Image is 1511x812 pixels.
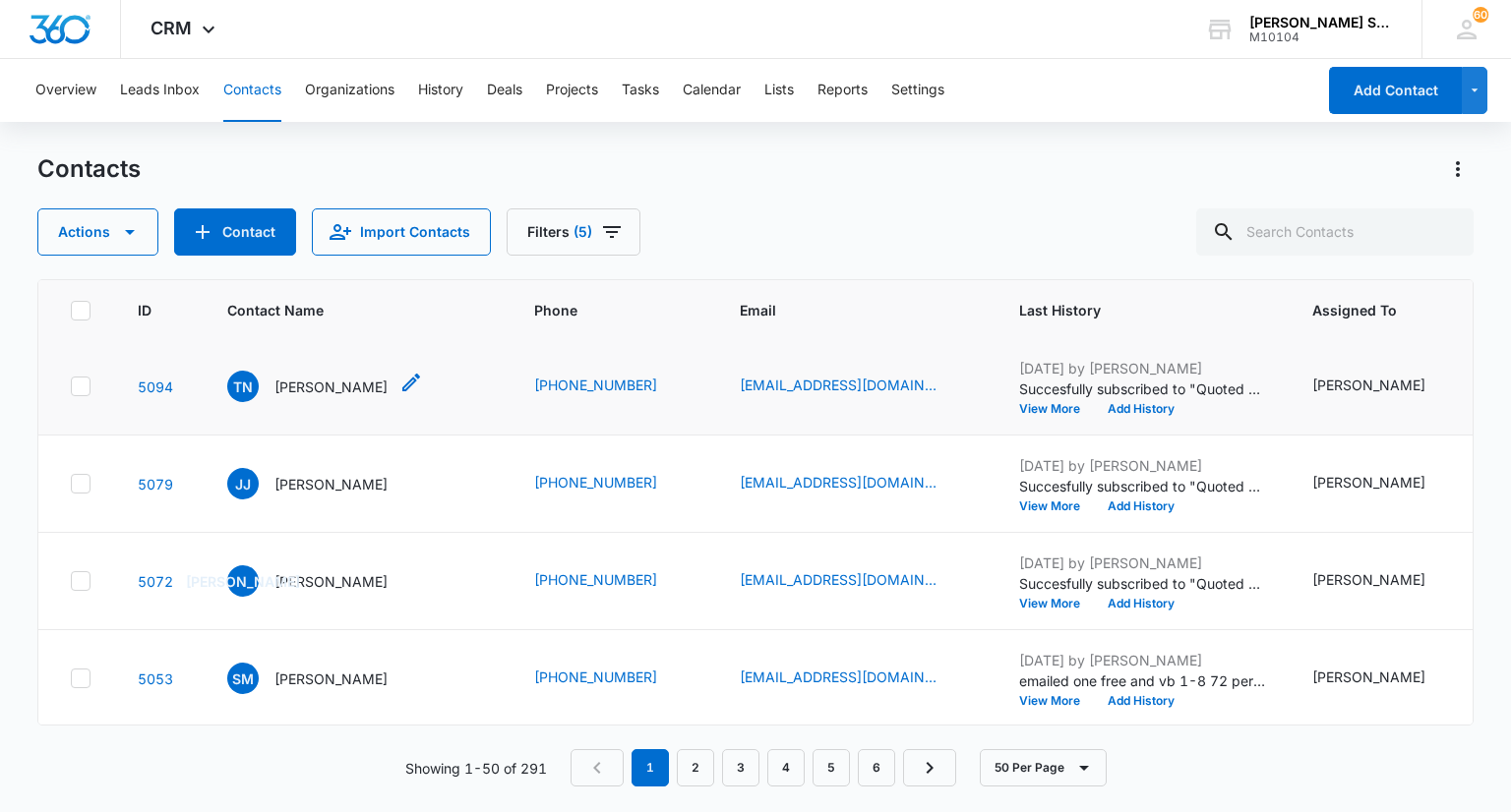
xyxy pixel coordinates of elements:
[227,300,458,320] span: Contact Name
[677,749,714,786] a: Page 2
[138,300,151,320] span: ID
[418,59,463,122] button: History
[227,663,259,694] span: SM
[138,476,173,493] a: Navigate to contact details page for Janae James
[740,667,937,687] a: [EMAIL_ADDRESS][DOMAIN_NAME]
[740,375,937,395] a: [EMAIL_ADDRESS][DOMAIN_NAME]
[305,59,394,122] button: Organizations
[764,59,794,122] button: Lists
[405,758,547,779] p: Showing 1-50 of 291
[1019,573,1265,594] p: Succesfully subscribed to "Quoted NEW".
[274,474,388,494] p: [PERSON_NAME]
[1312,375,1461,398] div: Assigned To - Ted DiMayo - Select to Edit Field
[1094,403,1188,415] button: Add History
[1019,476,1265,496] p: Succesfully subscribed to "Quoted NEW".
[1312,569,1425,590] div: [PERSON_NAME]
[571,749,956,786] nav: Pagination
[1019,695,1094,707] button: View More
[534,472,657,493] a: [PHONE_NUMBER]
[767,749,805,786] a: Page 4
[227,565,423,597] div: Contact Name - James Abenante - Select to Edit Field
[534,472,693,495] div: Phone - (773) 454-2895 - Select to Edit Field
[534,300,664,320] span: Phone
[151,18,192,38] span: CRM
[813,749,850,786] a: Page 5
[1312,472,1461,495] div: Assigned To - Ted DiMayo - Select to Edit Field
[740,472,937,493] a: [EMAIL_ADDRESS][DOMAIN_NAME]
[1442,153,1474,185] button: Actions
[1019,378,1265,399] p: Succesfully subscribed to "Quoted NEW".
[227,371,423,402] div: Contact Name - Todd Nuccio - Select to Edit Field
[740,569,972,593] div: Email - abenante63@gmail.com - Select to Edit Field
[507,208,640,256] button: Filters
[223,59,281,122] button: Contacts
[1019,455,1265,476] p: [DATE] by [PERSON_NAME]
[534,375,693,398] div: Phone - (704) 890-9161 - Select to Edit Field
[138,573,173,590] a: Navigate to contact details page for James Abenante
[487,59,522,122] button: Deals
[817,59,868,122] button: Reports
[546,59,598,122] button: Projects
[1329,67,1462,114] button: Add Contact
[1312,300,1432,320] span: Assigned To
[722,749,759,786] a: Page 3
[274,571,388,592] p: [PERSON_NAME]
[891,59,944,122] button: Settings
[740,375,972,398] div: Email - tcnuccio@att.net - Select to Edit Field
[227,663,423,694] div: Contact Name - Steve Morgan - Select to Edit Field
[1249,15,1393,30] div: account name
[740,472,972,495] div: Email - samarajames28@gmail.com - Select to Edit Field
[1019,670,1265,691] p: emailed one free and vb 1-8 72 per for 2026
[683,59,741,122] button: Calendar
[138,378,173,395] a: Navigate to contact details page for Todd Nuccio
[174,208,296,256] button: Add Contact
[622,59,659,122] button: Tasks
[858,749,895,786] a: Page 6
[35,59,96,122] button: Overview
[1019,552,1265,573] p: [DATE] by [PERSON_NAME]
[740,667,972,690] div: Email - nopken96@yahoo.com - Select to Edit Field
[632,749,669,786] em: 1
[574,225,592,239] span: (5)
[1094,695,1188,707] button: Add History
[1019,500,1094,512] button: View More
[227,371,259,402] span: TN
[534,667,657,687] a: [PHONE_NUMBER]
[1312,472,1425,493] div: [PERSON_NAME]
[1019,300,1237,320] span: Last History
[1473,7,1488,23] div: notifications count
[980,749,1107,786] button: 50 Per Page
[37,154,141,184] h1: Contacts
[534,569,693,593] div: Phone - (630) 632-6612 - Select to Edit Field
[1019,358,1265,378] p: [DATE] by [PERSON_NAME]
[1312,569,1461,593] div: Assigned To - Ted DiMayo - Select to Edit Field
[1312,667,1425,687] div: [PERSON_NAME]
[1019,403,1094,415] button: View More
[534,667,693,690] div: Phone - (708) 927-1187 - Select to Edit Field
[1312,667,1461,690] div: Assigned To - Ted DiMayo - Select to Edit Field
[120,59,200,122] button: Leads Inbox
[1473,7,1488,23] span: 60
[274,377,388,397] p: [PERSON_NAME]
[274,668,388,689] p: [PERSON_NAME]
[740,569,937,590] a: [EMAIL_ADDRESS][DOMAIN_NAME]
[138,670,173,687] a: Navigate to contact details page for Steve Morgan
[534,375,657,395] a: [PHONE_NUMBER]
[903,749,956,786] a: Next Page
[1019,650,1265,670] p: [DATE] by [PERSON_NAME]
[227,468,259,499] span: JJ
[740,300,943,320] span: Email
[1249,30,1393,44] div: account id
[1312,375,1425,395] div: [PERSON_NAME]
[37,208,158,256] button: Actions
[227,468,423,499] div: Contact Name - Janae James - Select to Edit Field
[312,208,491,256] button: Import Contacts
[534,569,657,590] a: [PHONE_NUMBER]
[1019,598,1094,609] button: View More
[1094,500,1188,512] button: Add History
[1094,598,1188,609] button: Add History
[227,565,259,597] span: [PERSON_NAME]
[1196,208,1474,256] input: Search Contacts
